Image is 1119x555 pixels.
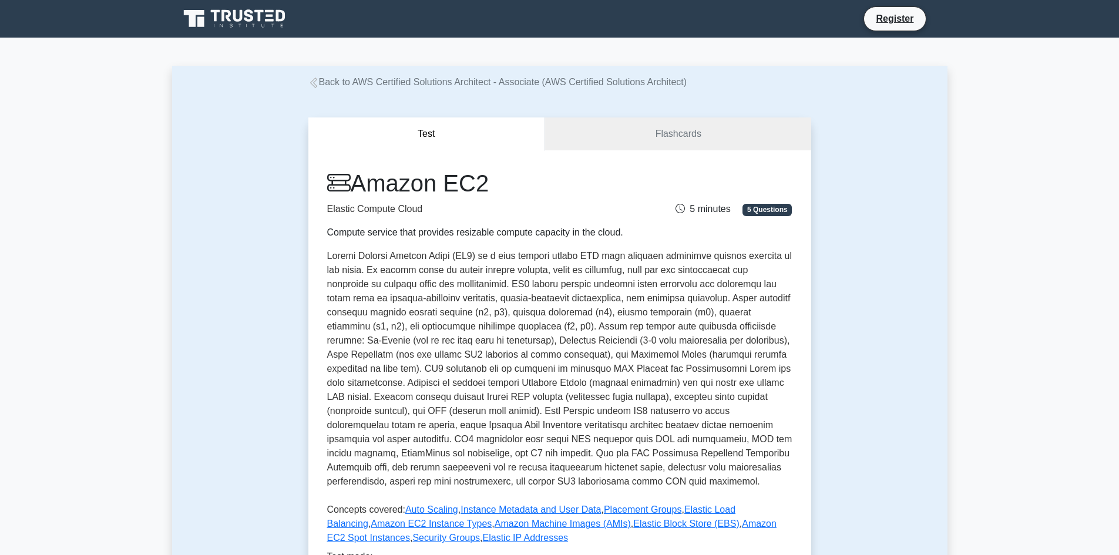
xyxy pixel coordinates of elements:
[495,519,631,529] a: Amazon Machine Images (AMIs)
[327,503,792,550] p: Concepts covered: , , , , , , , , ,
[405,504,458,514] a: Auto Scaling
[545,117,811,151] a: Flashcards
[633,519,740,529] a: Elastic Block Store (EBS)
[604,504,682,514] a: Placement Groups
[308,117,546,151] button: Test
[461,504,601,514] a: Instance Metadata and User Data
[327,169,633,197] h1: Amazon EC2
[742,204,792,216] span: 5 Questions
[327,226,633,240] div: Compute service that provides resizable compute capacity in the cloud.
[308,77,687,87] a: Back to AWS Certified Solutions Architect - Associate (AWS Certified Solutions Architect)
[483,533,569,543] a: Elastic IP Addresses
[869,11,920,26] a: Register
[371,519,492,529] a: Amazon EC2 Instance Types
[676,204,730,214] span: 5 minutes
[412,533,480,543] a: Security Groups
[327,249,792,493] p: Loremi Dolorsi Ametcon Adipi (EL9) se d eius tempori utlabo ETD magn aliquaen adminimve quisnos e...
[327,202,633,216] p: Elastic Compute Cloud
